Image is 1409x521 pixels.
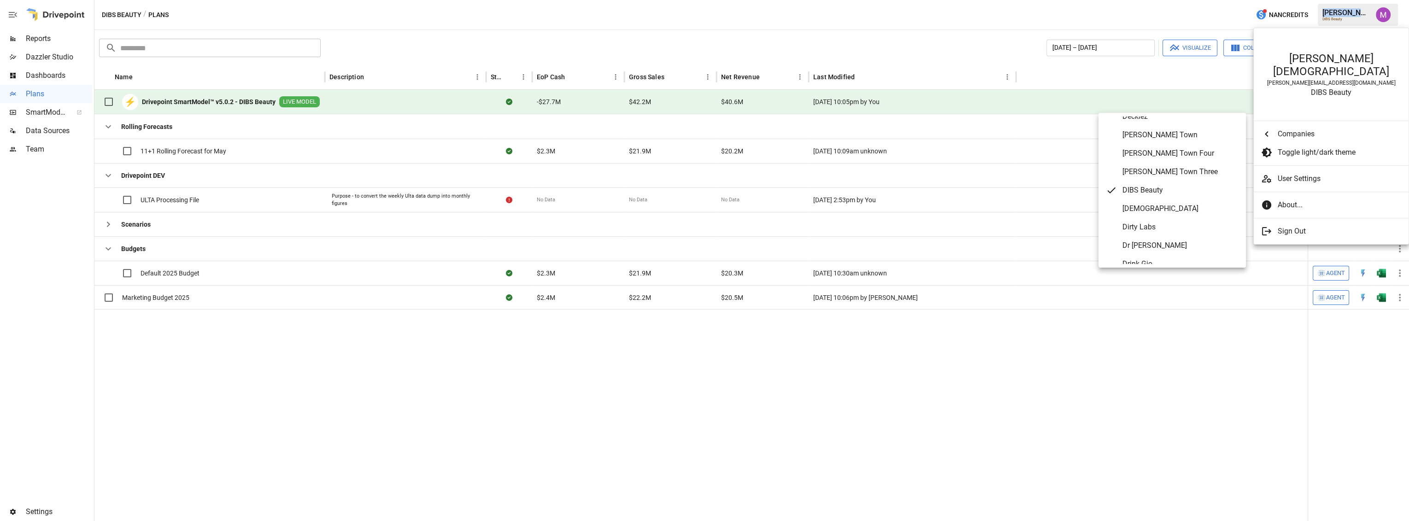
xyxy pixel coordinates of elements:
span: [PERSON_NAME] Town [1122,129,1239,140]
span: Drink Gio [1122,258,1239,269]
div: [PERSON_NAME][EMAIL_ADDRESS][DOMAIN_NAME] [1263,80,1399,86]
span: Companies [1278,129,1394,140]
div: DIBS Beauty [1263,88,1399,97]
span: [PERSON_NAME] Town Four [1122,148,1239,159]
div: [PERSON_NAME][DEMOGRAPHIC_DATA] [1263,52,1399,78]
span: Deckiez [1122,111,1239,122]
span: Sign Out [1278,226,1394,237]
span: DIBS Beauty [1122,185,1239,196]
span: [DEMOGRAPHIC_DATA] [1122,203,1239,214]
span: Dirty Labs [1122,222,1239,233]
span: Dr [PERSON_NAME] [1122,240,1239,251]
span: [PERSON_NAME] Town Three [1122,166,1239,177]
span: About... [1278,199,1394,211]
span: User Settings [1278,173,1401,184]
span: Toggle light/dark theme [1278,147,1394,158]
